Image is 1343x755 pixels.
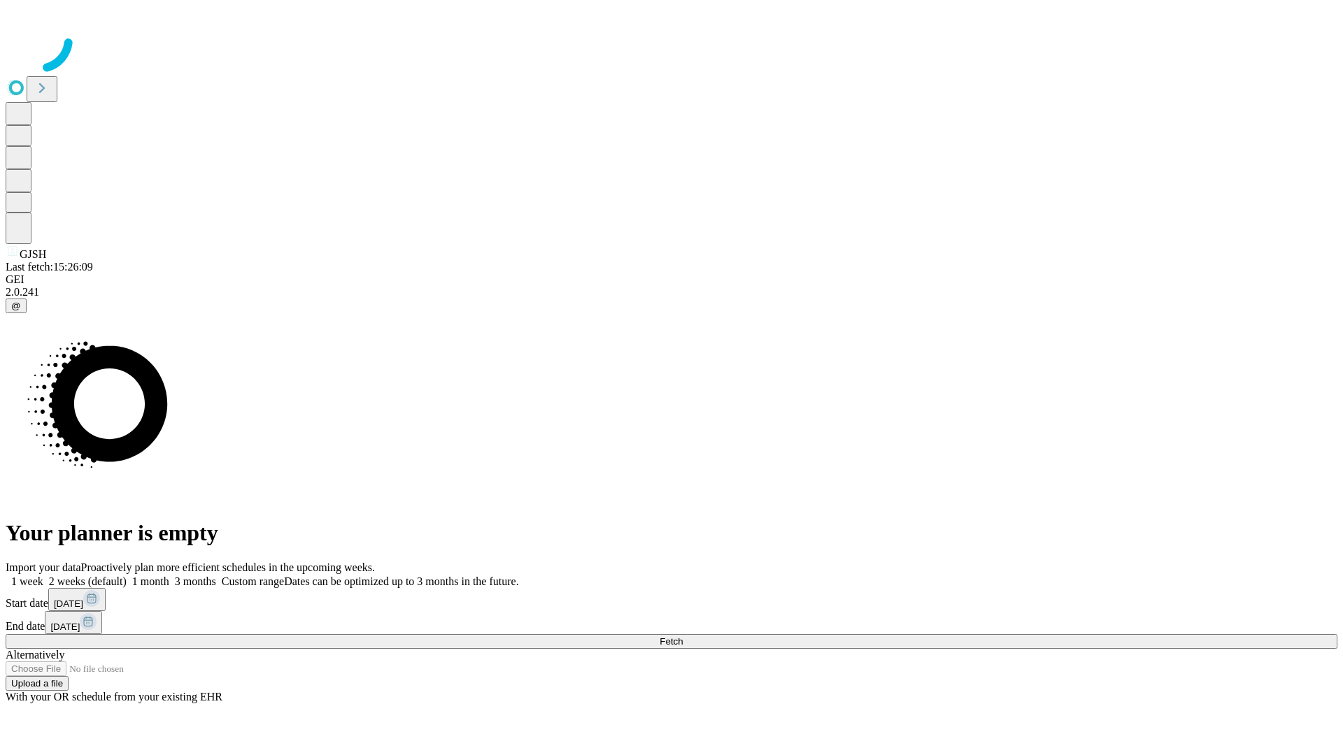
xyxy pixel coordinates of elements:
[6,649,64,661] span: Alternatively
[284,575,518,587] span: Dates can be optimized up to 3 months in the future.
[6,299,27,313] button: @
[6,691,222,703] span: With your OR schedule from your existing EHR
[175,575,216,587] span: 3 months
[660,636,683,647] span: Fetch
[6,273,1337,286] div: GEI
[6,520,1337,546] h1: Your planner is empty
[6,676,69,691] button: Upload a file
[6,561,81,573] span: Import your data
[222,575,284,587] span: Custom range
[6,261,93,273] span: Last fetch: 15:26:09
[49,575,127,587] span: 2 weeks (default)
[6,588,1337,611] div: Start date
[50,621,80,632] span: [DATE]
[54,598,83,609] span: [DATE]
[6,286,1337,299] div: 2.0.241
[11,301,21,311] span: @
[6,611,1337,634] div: End date
[11,575,43,587] span: 1 week
[20,248,46,260] span: GJSH
[45,611,102,634] button: [DATE]
[81,561,375,573] span: Proactively plan more efficient schedules in the upcoming weeks.
[132,575,169,587] span: 1 month
[48,588,106,611] button: [DATE]
[6,634,1337,649] button: Fetch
